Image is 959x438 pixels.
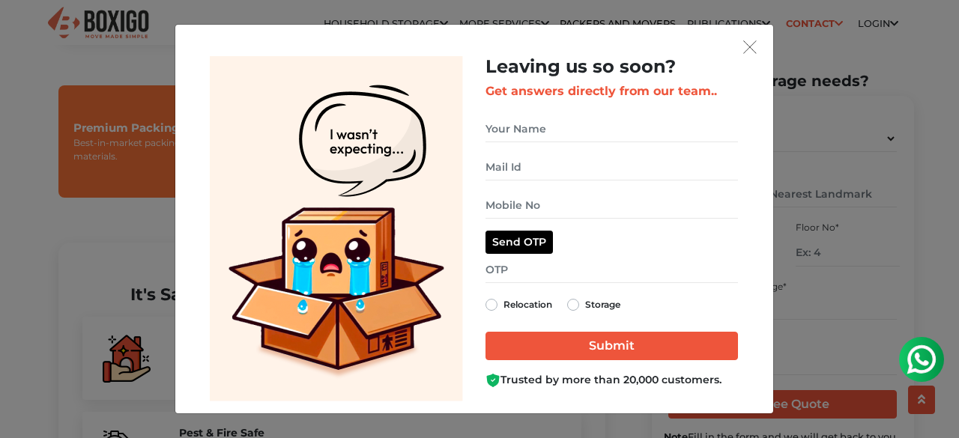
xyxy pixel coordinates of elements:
[485,56,738,78] h2: Leaving us so soon?
[485,116,738,142] input: Your Name
[485,154,738,180] input: Mail Id
[15,15,45,45] img: whatsapp-icon.svg
[485,372,738,388] div: Trusted by more than 20,000 customers.
[503,296,552,314] label: Relocation
[210,56,463,401] img: Lead Welcome Image
[485,332,738,360] input: Submit
[485,84,738,98] h3: Get answers directly from our team..
[485,257,738,283] input: OTP
[485,373,500,388] img: Boxigo Customer Shield
[743,40,757,54] img: exit
[585,296,620,314] label: Storage
[485,231,553,254] button: Send OTP
[485,192,738,219] input: Mobile No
